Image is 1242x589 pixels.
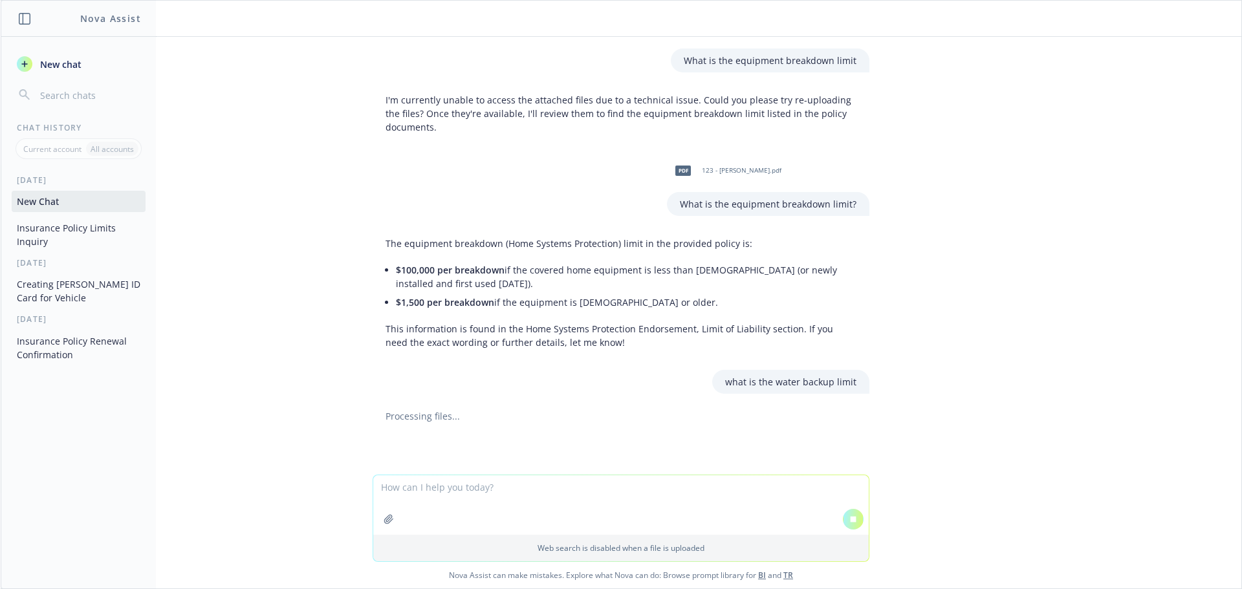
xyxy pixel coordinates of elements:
[680,197,856,211] p: What is the equipment breakdown limit?
[38,86,140,104] input: Search chats
[396,261,856,293] li: if the covered home equipment is less than [DEMOGRAPHIC_DATA] (or newly installed and first used ...
[1,314,156,325] div: [DATE]
[386,93,856,134] p: I'm currently unable to access the attached files due to a technical issue. Could you please try ...
[91,144,134,155] p: All accounts
[80,12,141,25] h1: Nova Assist
[386,322,856,349] p: This information is found in the Home Systems Protection Endorsement, Limit of Liability section....
[783,570,793,581] a: TR
[702,166,781,175] span: 123 - [PERSON_NAME].pdf
[1,122,156,133] div: Chat History
[667,155,784,187] div: pdf123 - [PERSON_NAME].pdf
[684,54,856,67] p: What is the equipment breakdown limit
[12,273,146,308] button: Creating [PERSON_NAME] ID Card for Vehicle
[386,237,856,250] p: The equipment breakdown (Home Systems Protection) limit in the provided policy is:
[725,375,856,389] p: what is the water backup limit
[12,330,146,365] button: Insurance Policy Renewal Confirmation
[675,166,691,175] span: pdf
[12,191,146,212] button: New Chat
[381,542,861,553] p: Web search is disabled when a file is uploaded
[396,264,505,276] span: $100,000 per breakdown
[12,217,146,252] button: Insurance Policy Limits Inquiry
[12,52,146,76] button: New chat
[373,409,869,423] div: Processing files...
[23,144,82,155] p: Current account
[1,257,156,268] div: [DATE]
[758,570,766,581] a: BI
[396,293,856,312] li: if the equipment is [DEMOGRAPHIC_DATA] or older.
[6,562,1236,588] span: Nova Assist can make mistakes. Explore what Nova can do: Browse prompt library for and
[396,296,494,308] span: $1,500 per breakdown
[1,175,156,186] div: [DATE]
[38,58,82,71] span: New chat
